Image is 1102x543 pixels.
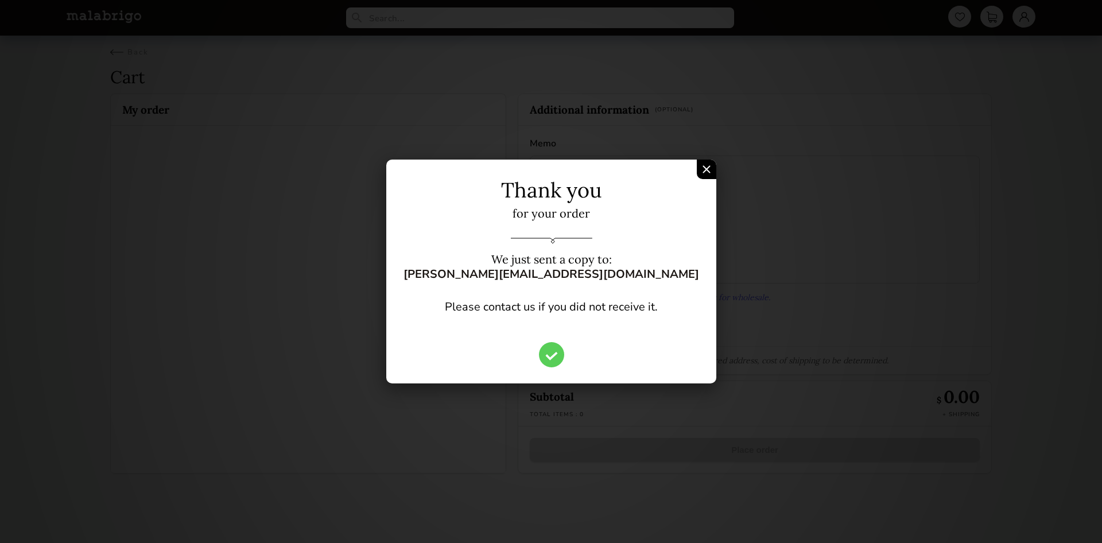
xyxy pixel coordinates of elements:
[403,299,699,315] p: Please contact us if you did not receive it.
[403,206,699,220] p: for your order
[403,177,699,203] p: Thank you
[510,238,592,243] img: order-separator.89fa5524.svg
[403,266,699,282] strong: [PERSON_NAME][EMAIL_ADDRESS][DOMAIN_NAME]
[545,352,557,360] img: tick-order.1c54294f.svg
[403,252,699,282] p: We just sent a copy to:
